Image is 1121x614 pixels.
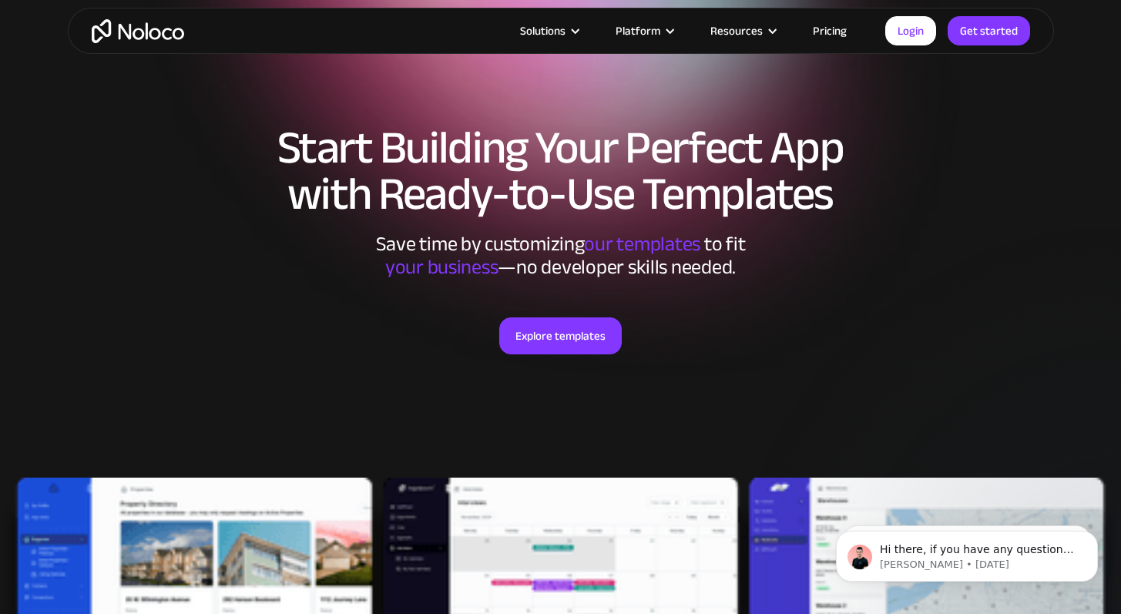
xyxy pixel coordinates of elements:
span: your business [385,248,498,286]
h1: Start Building Your Perfect App with Ready-to-Use Templates [83,125,1039,217]
span: our templates [584,225,700,263]
div: Resources [691,21,794,41]
div: Platform [596,21,691,41]
a: Explore templates [499,317,622,354]
div: Save time by customizing to fit ‍ —no developer skills needed. [330,233,792,279]
div: Solutions [501,21,596,41]
div: Solutions [520,21,566,41]
a: Login [885,16,936,45]
a: home [92,19,184,43]
a: Pricing [794,21,866,41]
iframe: Intercom notifications message [813,498,1121,606]
a: Get started [948,16,1030,45]
div: Platform [616,21,660,41]
div: Resources [710,21,763,41]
